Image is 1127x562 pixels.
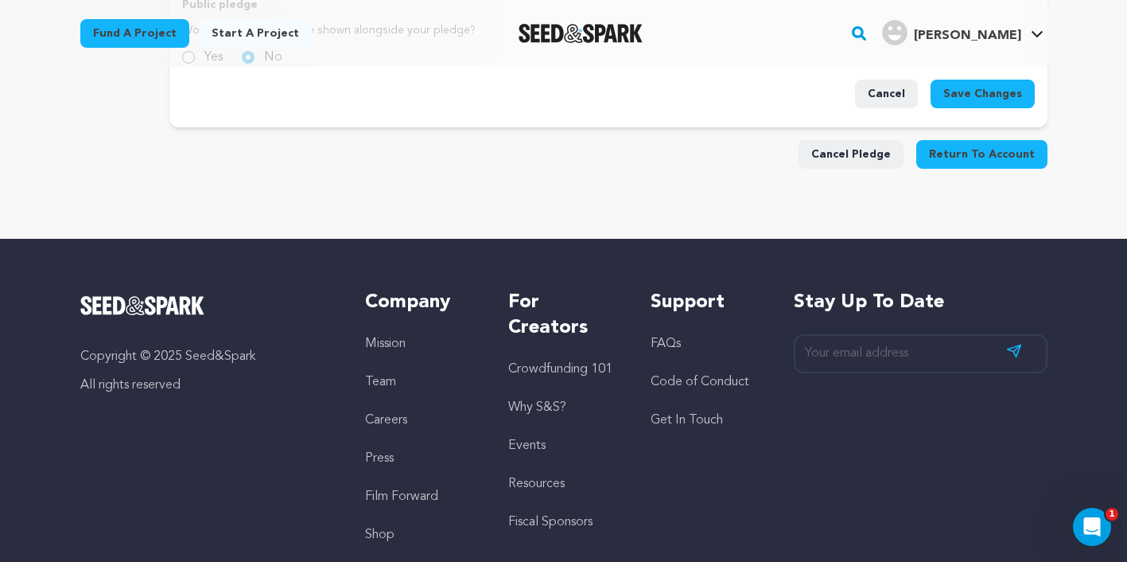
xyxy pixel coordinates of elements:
span: [PERSON_NAME] [914,29,1021,42]
button: Save Changes [931,80,1035,108]
input: Your email address [794,334,1047,373]
iframe: Intercom live chat [1073,508,1111,546]
button: Return To Account [916,140,1047,169]
button: Cancel Pledge [799,140,904,169]
a: Press [365,452,394,465]
a: Fiscal Sponsors [508,516,593,529]
a: Return To Account [916,140,1047,175]
h5: Stay up to date [794,290,1047,315]
a: Shop [365,529,394,541]
p: All rights reserved [80,376,334,395]
h5: Company [365,290,476,315]
a: Crowdfunding 101 [508,363,612,376]
button: Cancel [855,80,918,108]
a: Fund a project [80,19,189,48]
a: Seed&Spark Homepage [80,296,334,315]
img: Seed&Spark Logo Dark Mode [519,24,643,43]
a: Resources [508,478,565,490]
span: Save Changes [943,86,1022,102]
a: Careers [365,414,407,427]
h5: Support [651,290,761,315]
a: Seed&Spark Homepage [519,24,643,43]
img: Seed&Spark Logo [80,296,205,315]
a: Why S&S? [508,401,566,414]
a: Film Forward [365,490,438,503]
a: FAQs [651,338,681,350]
a: Dawana S.'s Profile [879,17,1047,45]
span: 1 [1106,508,1118,521]
a: Get In Touch [651,414,723,427]
span: Dawana S.'s Profile [879,17,1047,50]
a: Start a project [199,19,312,48]
h5: For Creators [508,290,619,341]
a: Team [365,376,396,388]
p: Copyright © 2025 Seed&Spark [80,347,334,366]
div: Dawana S.'s Profile [882,20,1021,45]
a: Mission [365,338,406,350]
a: Code of Conduct [651,376,749,388]
img: user.png [882,20,907,45]
a: Events [508,439,546,452]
